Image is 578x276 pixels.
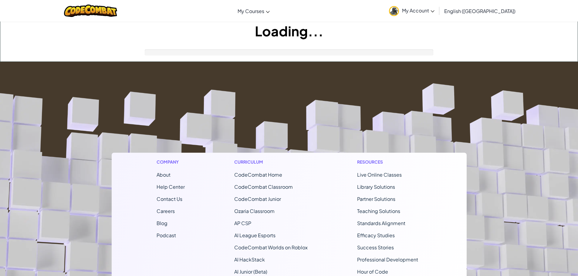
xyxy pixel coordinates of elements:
[234,268,267,275] a: AI Junior (Beta)
[402,7,434,14] span: My Account
[0,22,578,40] h1: Loading...
[157,196,182,202] span: Contact Us
[157,208,175,214] a: Careers
[357,208,400,214] a: Teaching Solutions
[357,184,395,190] a: Library Solutions
[441,3,519,19] a: English ([GEOGRAPHIC_DATA])
[238,8,264,14] span: My Courses
[444,8,515,14] span: English ([GEOGRAPHIC_DATA])
[234,256,265,263] a: AI HackStack
[357,196,395,202] a: Partner Solutions
[234,208,275,214] a: Ozaria Classroom
[389,6,399,16] img: avatar
[234,159,308,165] h1: Curriculum
[234,232,275,238] a: AI League Esports
[357,232,395,238] a: Efficacy Studies
[386,1,438,20] a: My Account
[235,3,273,19] a: My Courses
[234,244,308,251] a: CodeCombat Worlds on Roblox
[357,220,405,226] a: Standards Alignment
[64,5,117,17] img: CodeCombat logo
[157,184,185,190] a: Help Center
[357,268,388,275] a: Hour of Code
[357,256,418,263] a: Professional Development
[157,232,176,238] a: Podcast
[234,184,293,190] a: CodeCombat Classroom
[234,171,282,178] span: CodeCombat Home
[234,196,281,202] a: CodeCombat Junior
[357,159,422,165] h1: Resources
[157,171,171,178] a: About
[234,220,251,226] a: AP CSP
[157,220,167,226] a: Blog
[157,159,185,165] h1: Company
[357,171,402,178] a: Live Online Classes
[357,244,394,251] a: Success Stories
